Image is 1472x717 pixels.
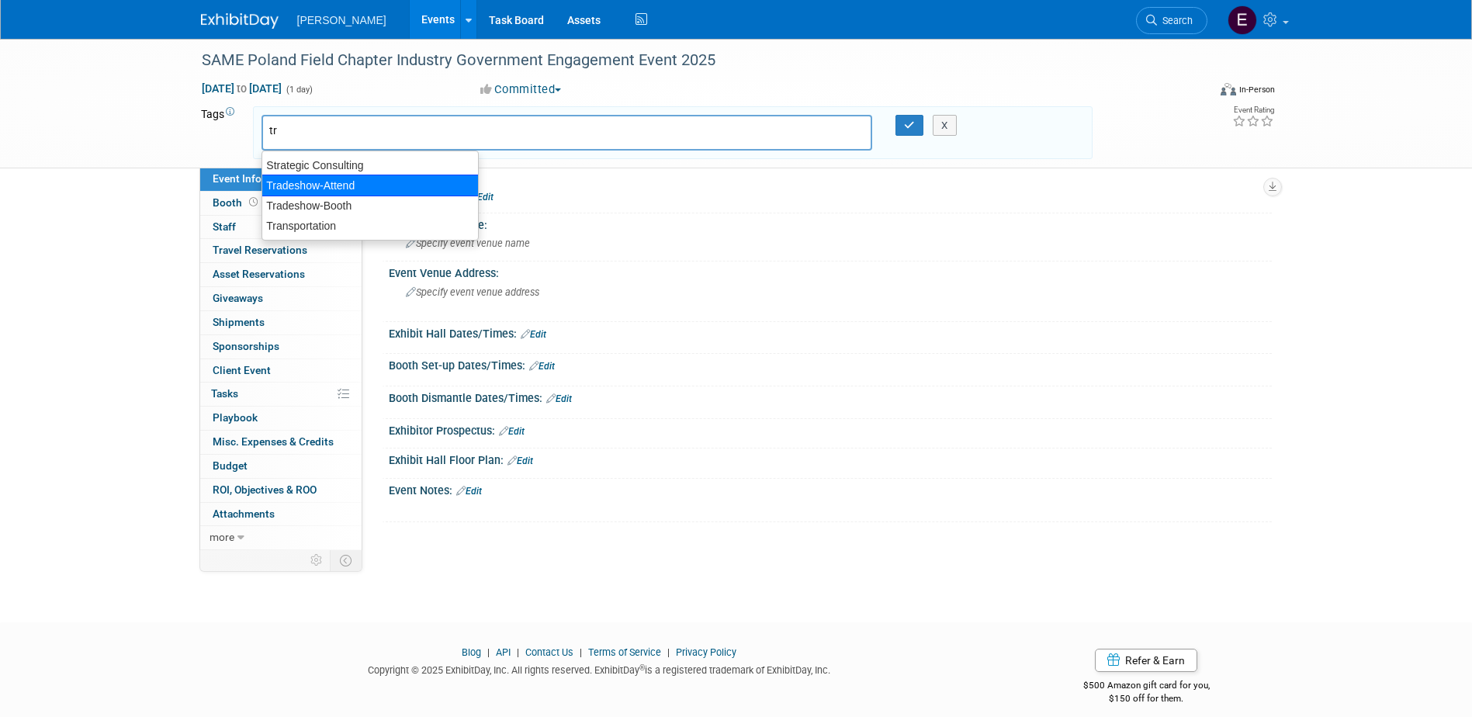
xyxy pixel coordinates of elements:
div: Copyright © 2025 ExhibitDay, Inc. All rights reserved. ExhibitDay is a registered trademark of Ex... [201,660,999,677]
a: Edit [499,426,525,437]
div: Exhibit Hall Floor Plan: [389,449,1272,469]
span: Misc. Expenses & Credits [213,435,334,448]
div: Transportation [262,216,478,236]
td: Toggle Event Tabs [330,550,362,570]
a: Refer & Earn [1095,649,1197,672]
span: ROI, Objectives & ROO [213,483,317,496]
div: Event Venue Address: [389,262,1272,281]
a: Edit [507,455,533,466]
button: X [933,115,957,137]
span: Playbook [213,411,258,424]
a: ROI, Objectives & ROO [200,479,362,502]
div: Event Rating [1232,106,1274,114]
span: more [210,531,234,543]
span: Asset Reservations [213,268,305,280]
a: Edit [468,192,494,203]
a: Privacy Policy [676,646,736,658]
a: Edit [456,486,482,497]
a: Budget [200,455,362,478]
div: Event Venue Name: [389,213,1272,233]
div: $150 off for them. [1021,692,1272,705]
div: Event Notes: [389,479,1272,499]
span: Specify event venue name [406,237,530,249]
img: ExhibitDay [201,13,279,29]
div: Exhibitor Prospectus: [389,419,1272,439]
div: Booth Set-up Dates/Times: [389,354,1272,374]
span: [PERSON_NAME] [297,14,386,26]
span: Booth not reserved yet [246,196,261,208]
a: Giveaways [200,287,362,310]
a: Terms of Service [588,646,661,658]
div: SAME Poland Field Chapter Industry Government Engagement Event 2025 [196,47,1184,74]
button: Committed [475,81,567,98]
img: Format-Inperson.png [1221,83,1236,95]
sup: ® [639,663,645,672]
a: Blog [462,646,481,658]
span: Client Event [213,364,271,376]
div: $500 Amazon gift card for you, [1021,669,1272,705]
span: Booth [213,196,261,209]
div: Booth Dismantle Dates/Times: [389,386,1272,407]
span: Sponsorships [213,340,279,352]
span: Giveaways [213,292,263,304]
a: Asset Reservations [200,263,362,286]
div: Strategic Consulting [262,155,478,175]
span: Event Information [213,172,300,185]
span: [DATE] [DATE] [201,81,282,95]
a: Travel Reservations [200,239,362,262]
span: Attachments [213,507,275,520]
a: Attachments [200,503,362,526]
a: Contact Us [525,646,573,658]
a: Misc. Expenses & Credits [200,431,362,454]
a: Client Event [200,359,362,383]
a: Booth [200,192,362,215]
span: Budget [213,459,248,472]
span: Shipments [213,316,265,328]
div: Event Website: [389,185,1272,205]
a: Playbook [200,407,362,430]
div: In-Person [1238,84,1275,95]
input: Type tag and hit enter [269,123,487,138]
span: | [483,646,494,658]
a: Event Information [200,168,362,191]
a: more [200,526,362,549]
td: Tags [201,106,239,159]
a: API [496,646,511,658]
span: to [234,82,249,95]
a: Search [1136,7,1207,34]
span: (1 day) [285,85,313,95]
a: Shipments [200,311,362,334]
div: Tradeshow-Booth [262,196,478,216]
span: | [663,646,674,658]
span: Search [1157,15,1193,26]
div: Exhibit Hall Dates/Times: [389,322,1272,342]
span: Tasks [211,387,238,400]
span: Specify event venue address [406,286,539,298]
a: Tasks [200,383,362,406]
span: Staff [213,220,236,233]
span: | [513,646,523,658]
td: Personalize Event Tab Strip [303,550,331,570]
span: | [576,646,586,658]
a: Staff [200,216,362,239]
img: Emy Volk [1228,5,1257,35]
a: Edit [546,393,572,404]
span: Travel Reservations [213,244,307,256]
div: Tradeshow-Attend [261,175,479,196]
a: Edit [529,361,555,372]
a: Sponsorships [200,335,362,358]
div: Event Format [1116,81,1276,104]
a: Edit [521,329,546,340]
